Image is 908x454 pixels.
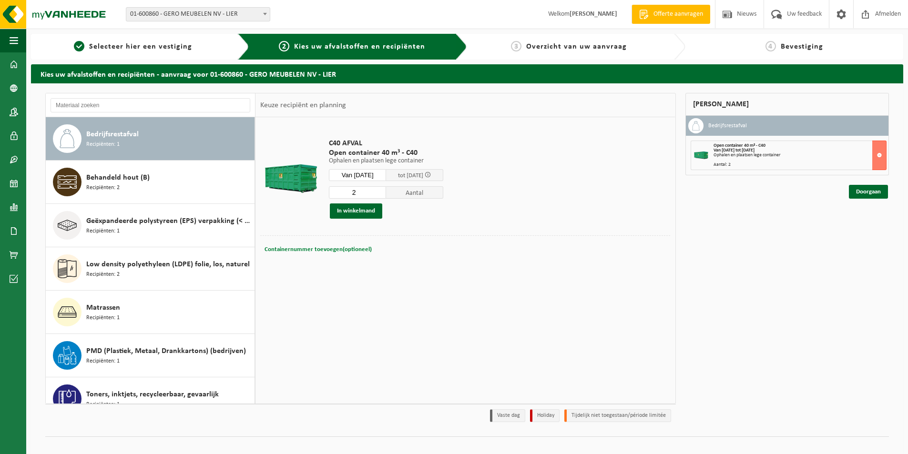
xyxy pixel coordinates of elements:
[264,243,373,256] button: Containernummer toevoegen(optioneel)
[685,93,889,116] div: [PERSON_NAME]
[86,259,250,270] span: Low density polyethyleen (LDPE) folie, los, naturel
[265,246,372,252] span: Containernummer toevoegen(optioneel)
[255,93,351,117] div: Keuze recipiënt en planning
[86,183,120,192] span: Recipiënten: 2
[708,118,747,133] h3: Bedrijfsrestafval
[398,172,423,179] span: tot [DATE]
[570,10,617,18] strong: [PERSON_NAME]
[31,64,903,83] h2: Kies uw afvalstoffen en recipiënten - aanvraag voor 01-600860 - GERO MEUBELEN NV - LIER
[651,10,705,19] span: Offerte aanvragen
[714,148,755,153] strong: Van [DATE] tot [DATE]
[714,153,887,158] div: Ophalen en plaatsen lege container
[46,117,255,161] button: Bedrijfsrestafval Recipiënten: 1
[849,185,888,199] a: Doorgaan
[36,41,230,52] a: 1Selecteer hier een vestiging
[714,143,765,148] span: Open container 40 m³ - C40
[511,41,521,51] span: 3
[46,291,255,334] button: Matrassen Recipiënten: 1
[781,43,823,50] span: Bevestiging
[714,162,887,167] div: Aantal: 2
[86,172,150,183] span: Behandeld hout (B)
[765,41,776,51] span: 4
[126,8,270,21] span: 01-600860 - GERO MEUBELEN NV - LIER
[490,409,525,422] li: Vaste dag
[89,43,192,50] span: Selecteer hier een vestiging
[86,400,120,409] span: Recipiënten: 1
[86,270,120,279] span: Recipiënten: 2
[46,377,255,421] button: Toners, inktjets, recycleerbaar, gevaarlijk Recipiënten: 1
[329,139,443,148] span: C40 AFVAL
[74,41,84,51] span: 1
[564,409,671,422] li: Tijdelijk niet toegestaan/période limitée
[51,98,250,112] input: Materiaal zoeken
[86,129,139,140] span: Bedrijfsrestafval
[86,313,120,323] span: Recipiënten: 1
[46,247,255,291] button: Low density polyethyleen (LDPE) folie, los, naturel Recipiënten: 2
[632,5,710,24] a: Offerte aanvragen
[294,43,425,50] span: Kies uw afvalstoffen en recipiënten
[329,169,386,181] input: Selecteer datum
[86,389,219,400] span: Toners, inktjets, recycleerbaar, gevaarlijk
[86,345,246,357] span: PMD (Plastiek, Metaal, Drankkartons) (bedrijven)
[526,43,627,50] span: Overzicht van uw aanvraag
[46,204,255,247] button: Geëxpandeerde polystyreen (EPS) verpakking (< 1 m² per stuk), recycleerbaar Recipiënten: 1
[86,215,252,227] span: Geëxpandeerde polystyreen (EPS) verpakking (< 1 m² per stuk), recycleerbaar
[46,334,255,377] button: PMD (Plastiek, Metaal, Drankkartons) (bedrijven) Recipiënten: 1
[86,302,120,313] span: Matrassen
[329,158,443,164] p: Ophalen en plaatsen lege container
[46,161,255,204] button: Behandeld hout (B) Recipiënten: 2
[86,227,120,236] span: Recipiënten: 1
[86,140,120,149] span: Recipiënten: 1
[329,148,443,158] span: Open container 40 m³ - C40
[86,357,120,366] span: Recipiënten: 1
[330,203,382,219] button: In winkelmand
[279,41,289,51] span: 2
[530,409,560,422] li: Holiday
[386,186,443,199] span: Aantal
[126,7,270,21] span: 01-600860 - GERO MEUBELEN NV - LIER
